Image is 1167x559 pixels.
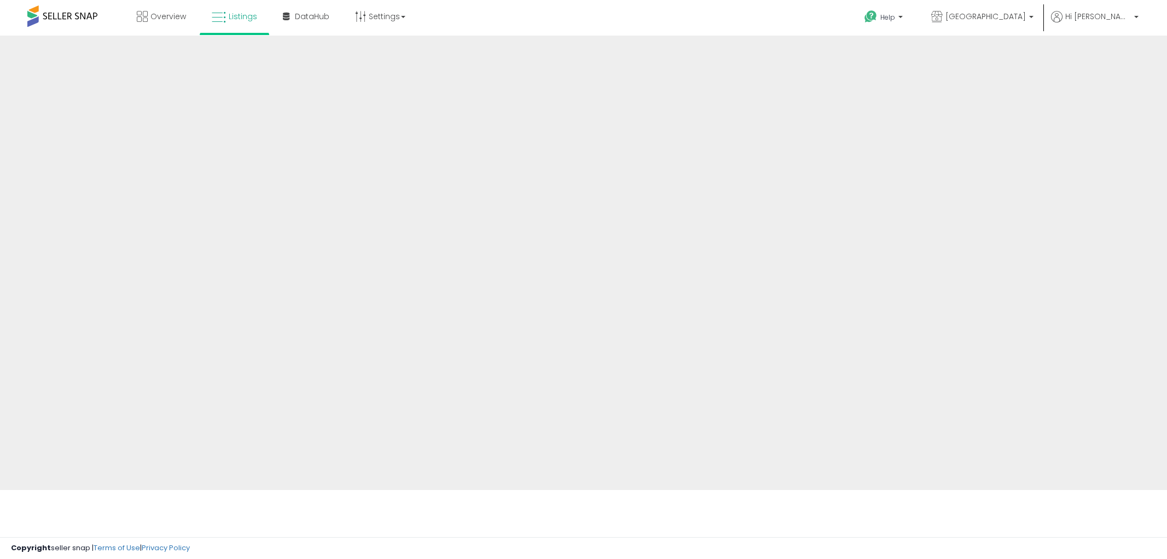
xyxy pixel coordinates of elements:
[150,11,186,22] span: Overview
[1051,11,1139,36] a: Hi [PERSON_NAME]
[295,11,329,22] span: DataHub
[1065,11,1131,22] span: Hi [PERSON_NAME]
[945,11,1026,22] span: [GEOGRAPHIC_DATA]
[229,11,257,22] span: Listings
[864,10,878,24] i: Get Help
[856,2,914,36] a: Help
[880,13,895,22] span: Help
